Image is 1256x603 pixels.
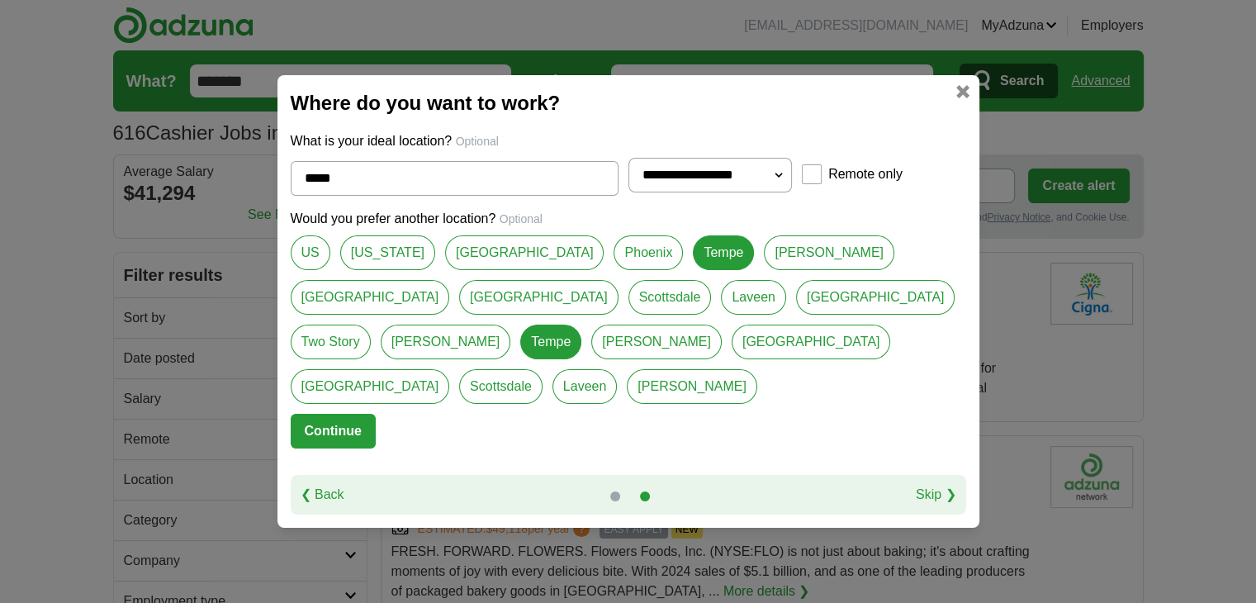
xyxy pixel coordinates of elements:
a: [GEOGRAPHIC_DATA] [291,280,450,315]
a: Tempe [520,325,581,359]
a: [GEOGRAPHIC_DATA] [796,280,955,315]
a: Two Story [291,325,371,359]
a: [GEOGRAPHIC_DATA] [459,280,619,315]
a: [US_STATE] [340,235,435,270]
p: Would you prefer another location? [291,209,966,229]
a: [PERSON_NAME] [764,235,894,270]
a: Skip ❯ [916,485,956,505]
p: What is your ideal location? [291,131,966,151]
a: US [291,235,330,270]
a: Laveen [552,369,618,404]
span: Optional [500,212,543,226]
a: [GEOGRAPHIC_DATA] [732,325,891,359]
h2: Where do you want to work? [291,88,966,118]
a: ❮ Back [301,485,344,505]
a: Phoenix [614,235,683,270]
button: Continue [291,414,376,449]
a: [PERSON_NAME] [591,325,722,359]
a: Scottsdale [628,280,712,315]
a: Scottsdale [459,369,543,404]
a: [PERSON_NAME] [627,369,757,404]
span: Optional [456,135,499,148]
a: [PERSON_NAME] [381,325,511,359]
a: [GEOGRAPHIC_DATA] [291,369,450,404]
a: [GEOGRAPHIC_DATA] [445,235,604,270]
label: Remote only [828,164,903,184]
a: Laveen [721,280,786,315]
a: Tempe [693,235,754,270]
